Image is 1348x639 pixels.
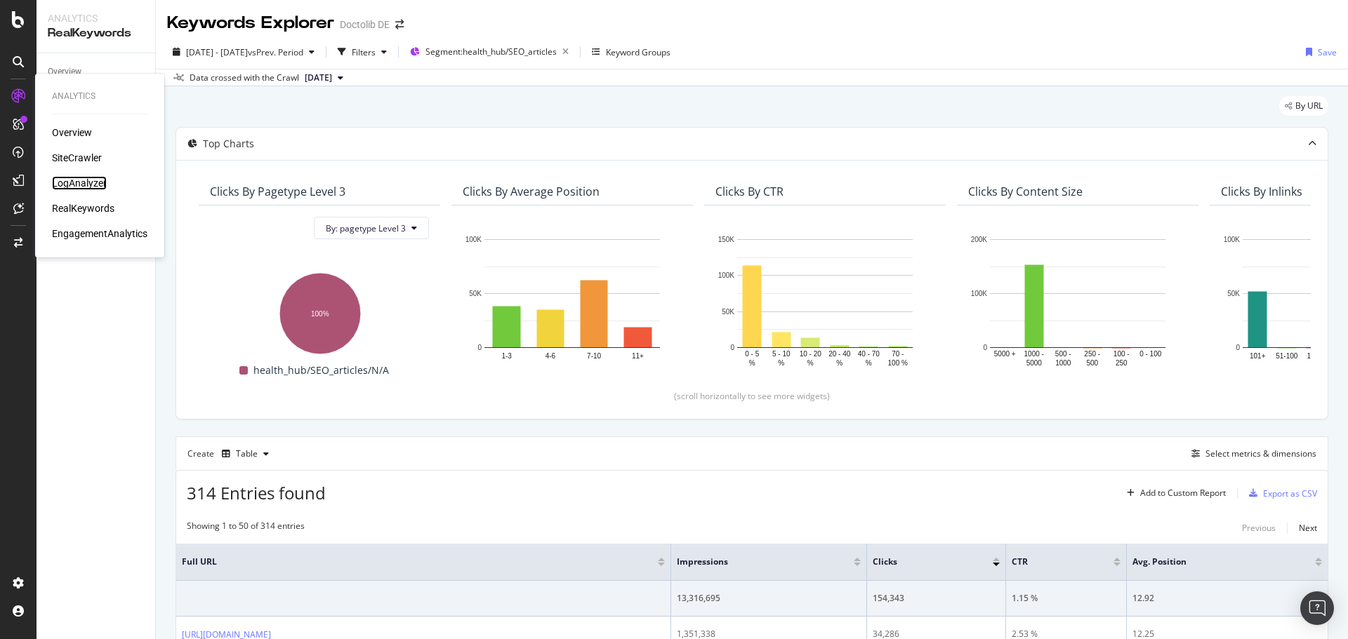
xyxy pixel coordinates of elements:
[216,443,275,465] button: Table
[425,46,557,58] span: Segment: health_hub/SEO_articles
[187,443,275,465] div: Create
[52,90,147,102] div: Analytics
[715,184,784,199] div: Clicks By CTR
[248,46,303,58] span: vs Prev. Period
[404,41,574,63] button: Segment:health_hub/SEO_articles
[1132,592,1322,605] div: 12.92
[1012,556,1092,568] span: CTR
[1224,236,1241,243] text: 100K
[632,352,644,360] text: 11+
[1295,102,1323,110] span: By URL
[772,350,791,358] text: 5 - 10
[190,72,299,84] div: Data crossed with the Crawl
[340,18,390,32] div: Doctolib DE
[469,290,482,297] text: 50K
[546,352,556,360] text: 4-6
[1276,352,1298,360] text: 51-100
[236,450,258,458] div: Table
[873,592,1000,605] div: 154,343
[749,359,755,367] text: %
[1139,350,1162,358] text: 0 - 100
[167,41,320,63] button: [DATE] - [DATE]vsPrev. Period
[167,11,334,35] div: Keywords Explorer
[1300,41,1337,63] button: Save
[715,232,934,368] svg: A chart.
[858,350,880,358] text: 40 - 70
[1250,352,1266,360] text: 101+
[1186,445,1316,462] button: Select metrics & dimensions
[52,126,92,140] a: Overview
[586,41,676,63] button: Keyword Groups
[299,69,349,86] button: [DATE]
[1012,592,1121,605] div: 1.15 %
[1132,556,1294,568] span: Avg. Position
[305,72,332,84] span: 2024 May. 17th
[52,151,102,165] a: SiteCrawler
[873,556,972,568] span: Clicks
[1055,350,1071,358] text: 500 -
[48,11,144,25] div: Analytics
[1205,448,1316,459] div: Select metrics & dimensions
[994,350,1016,358] text: 5000 +
[210,266,429,356] svg: A chart.
[332,41,392,63] button: Filters
[463,232,682,368] div: A chart.
[1236,344,1240,351] text: 0
[968,184,1083,199] div: Clicks By Content Size
[807,359,814,367] text: %
[677,556,833,568] span: Impressions
[718,236,735,243] text: 150K
[1086,359,1098,367] text: 500
[800,350,822,358] text: 10 - 20
[1307,352,1325,360] text: 16-50
[187,481,326,504] span: 314 Entries found
[465,236,482,243] text: 100K
[718,272,735,280] text: 100K
[1318,46,1337,58] div: Save
[326,222,406,234] span: By: pagetype Level 3
[971,236,988,243] text: 200K
[1299,522,1317,534] div: Next
[52,227,147,241] a: EngagementAnalytics
[587,352,601,360] text: 7-10
[477,344,482,351] text: 0
[1024,350,1044,358] text: 1000 -
[48,25,144,41] div: RealKeywords
[463,184,600,199] div: Clicks By Average Position
[52,176,107,190] a: LogAnalyzer
[1243,482,1317,504] button: Export as CSV
[778,359,784,367] text: %
[48,65,145,79] a: Overview
[722,308,734,316] text: 50K
[983,344,987,351] text: 0
[1084,350,1100,358] text: 250 -
[968,232,1187,368] svg: A chart.
[1300,591,1334,625] div: Open Intercom Messenger
[1221,184,1302,199] div: Clicks By Inlinks
[1227,290,1240,297] text: 50K
[203,137,254,151] div: Top Charts
[352,46,376,58] div: Filters
[828,350,851,358] text: 20 - 40
[311,310,329,318] text: 100%
[606,46,670,58] div: Keyword Groups
[1242,520,1276,537] button: Previous
[52,201,114,215] a: RealKeywords
[501,352,512,360] text: 1-3
[395,20,404,29] div: arrow-right-arrow-left
[210,184,345,199] div: Clicks By pagetype Level 3
[866,359,872,367] text: %
[1279,96,1328,116] div: legacy label
[836,359,842,367] text: %
[1242,522,1276,534] div: Previous
[892,350,904,358] text: 70 -
[193,390,1311,402] div: (scroll horizontally to see more widgets)
[182,556,637,568] span: Full URL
